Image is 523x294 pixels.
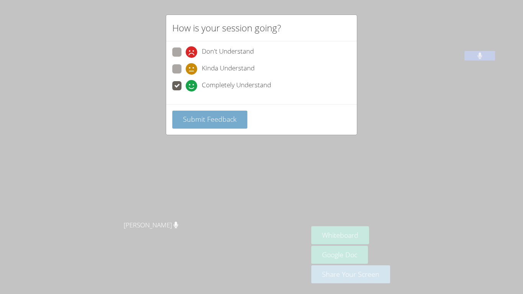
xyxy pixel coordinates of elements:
[172,111,247,129] button: Submit Feedback
[202,80,271,91] span: Completely Understand
[202,63,255,75] span: Kinda Understand
[183,114,237,124] span: Submit Feedback
[202,46,254,58] span: Don't Understand
[172,21,281,35] h2: How is your session going?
